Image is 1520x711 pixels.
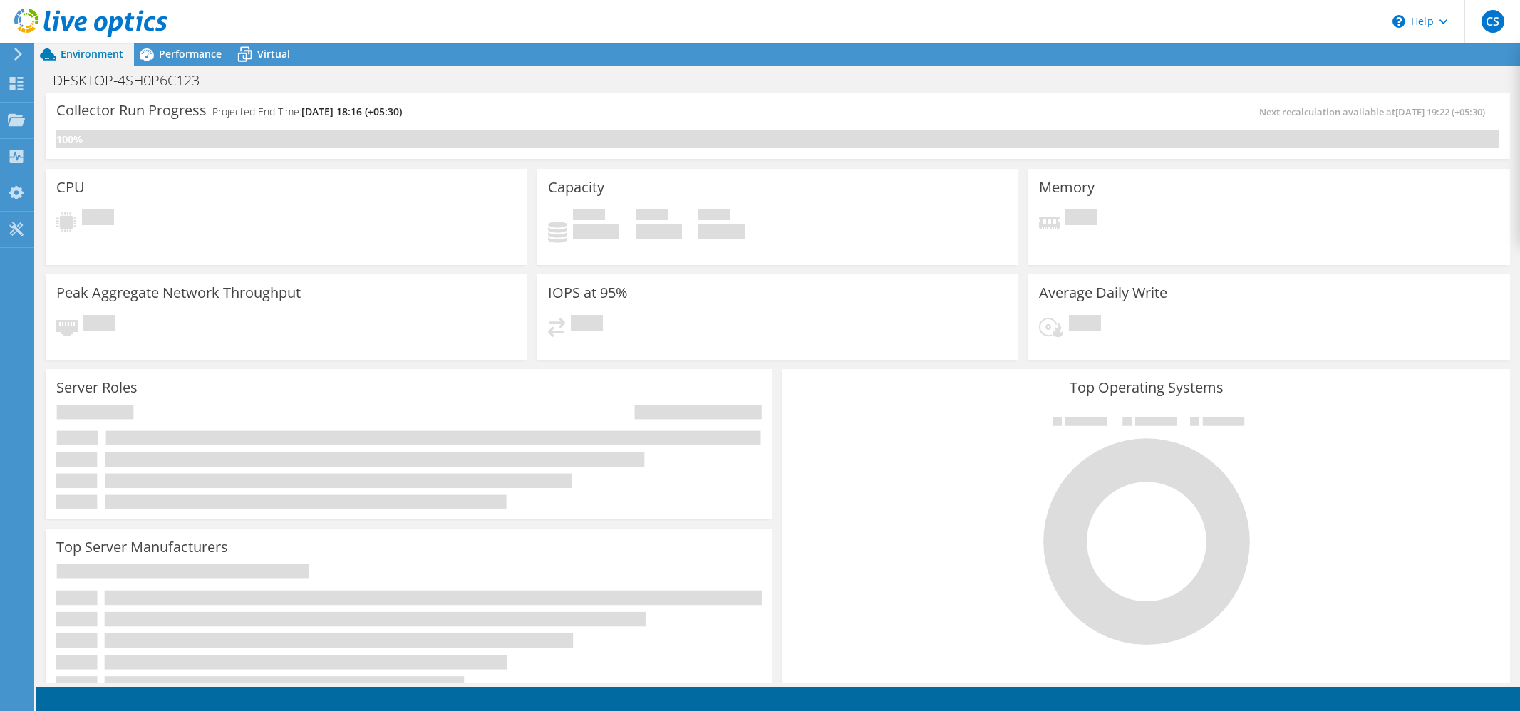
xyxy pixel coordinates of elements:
span: Pending [571,315,603,334]
h3: Average Daily Write [1039,285,1167,301]
span: CS [1482,10,1504,33]
h3: Memory [1039,180,1095,195]
span: Pending [1069,315,1101,334]
span: Virtual [257,47,290,61]
h3: CPU [56,180,85,195]
span: Environment [61,47,123,61]
h3: Capacity [548,180,604,195]
span: Used [573,209,605,224]
span: Performance [159,47,222,61]
h4: 0 GiB [636,224,682,239]
span: Total [698,209,730,224]
h3: Server Roles [56,380,138,395]
span: Pending [1065,209,1097,229]
h3: Top Operating Systems [793,380,1499,395]
span: [DATE] 18:16 (+05:30) [301,105,402,118]
h3: Peak Aggregate Network Throughput [56,285,301,301]
h1: DESKTOP-4SH0P6C123 [46,73,222,88]
h4: 0 GiB [698,224,745,239]
h3: IOPS at 95% [548,285,628,301]
svg: \n [1392,15,1405,28]
span: [DATE] 19:22 (+05:30) [1395,105,1485,118]
span: Pending [82,209,114,229]
span: Next recalculation available at [1259,105,1492,118]
h4: Projected End Time: [212,104,402,120]
span: Free [636,209,668,224]
span: Pending [83,315,115,334]
h3: Top Server Manufacturers [56,539,228,555]
h4: 0 GiB [573,224,619,239]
